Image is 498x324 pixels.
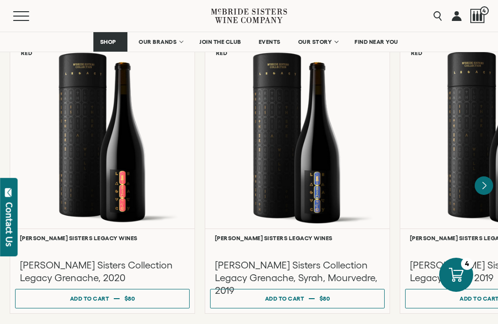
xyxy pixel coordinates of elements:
span: 4 [480,6,489,15]
div: Contact Us [4,202,14,247]
h6: Red [21,50,33,56]
span: OUR STORY [298,38,332,45]
a: Red McBride Sisters Collection Legacy Grenache, Syrah, Mourvedre [PERSON_NAME] Sisters Legacy Win... [205,39,390,314]
div: 4 [461,258,473,270]
div: Add to cart [265,291,304,305]
span: JOIN THE CLUB [199,38,241,45]
h3: [PERSON_NAME] Sisters Collection Legacy Grenache, 2020 [20,259,185,284]
span: SHOP [100,38,116,45]
button: Add to cart $80 [210,289,385,308]
span: $80 [124,295,135,302]
a: FIND NEAR YOU [348,32,405,52]
button: Next [475,176,493,195]
h6: [PERSON_NAME] Sisters Legacy Wines [20,235,185,241]
span: FIND NEAR YOU [355,38,398,45]
h6: Red [216,50,228,56]
h3: [PERSON_NAME] Sisters Collection Legacy Grenache, Syrah, Mourvedre, 2019 [215,259,380,297]
h6: [PERSON_NAME] Sisters Legacy Wines [215,235,380,241]
a: EVENTS [252,32,287,52]
a: SHOP [93,32,127,52]
span: $80 [320,295,330,302]
h6: Red [411,50,423,56]
span: OUR BRANDS [139,38,177,45]
a: JOIN THE CLUB [193,32,248,52]
a: OUR BRANDS [132,32,188,52]
div: Add to cart [70,291,109,305]
a: OUR STORY [292,32,344,52]
button: Add to cart $80 [15,289,190,308]
span: EVENTS [259,38,281,45]
button: Mobile Menu Trigger [13,11,48,21]
a: Red McBride Sisters Collection Legacy Grenache with Tube [PERSON_NAME] Sisters Legacy Wines [PERS... [10,39,195,314]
